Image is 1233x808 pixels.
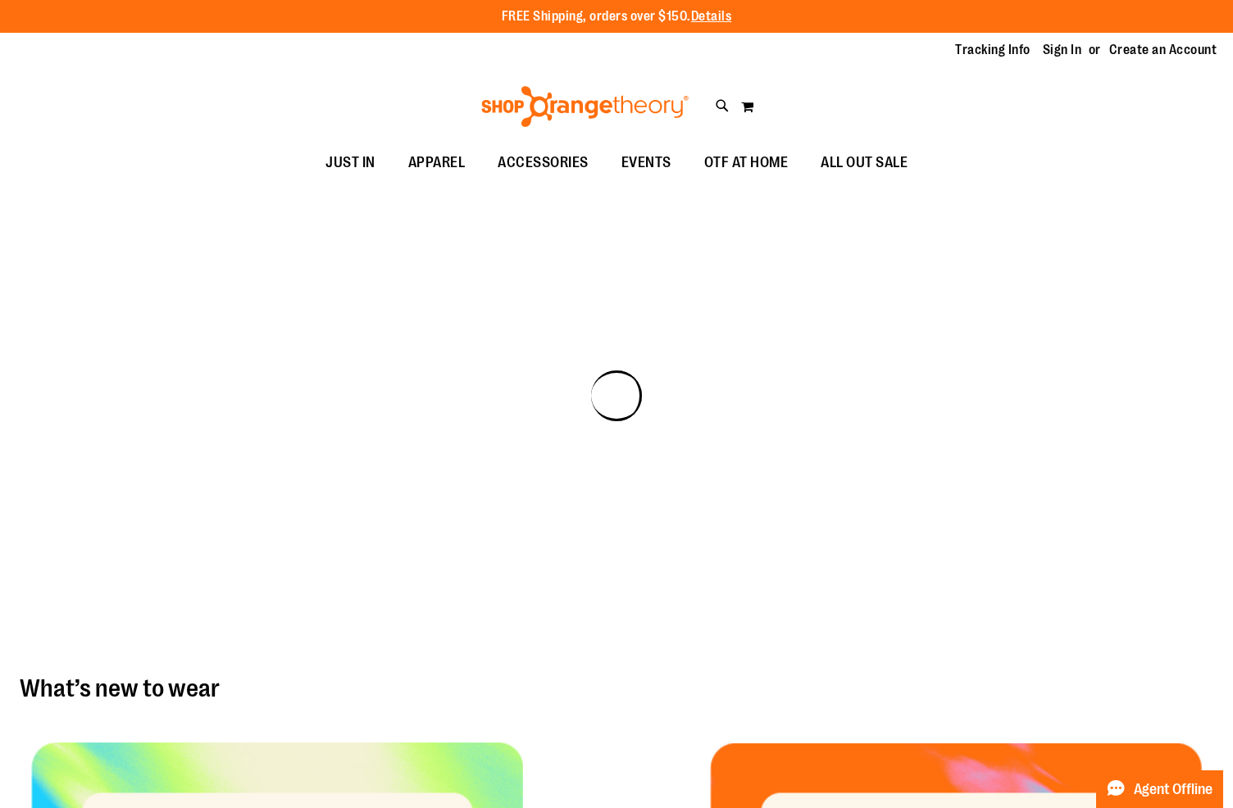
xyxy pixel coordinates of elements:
[688,144,805,182] a: OTF AT HOME
[309,144,392,182] a: JUST IN
[804,144,924,182] a: ALL OUT SALE
[1134,782,1213,797] span: Agent Offline
[621,144,671,181] span: EVENTS
[821,144,908,181] span: ALL OUT SALE
[325,144,375,181] span: JUST IN
[691,9,732,24] a: Details
[408,144,466,181] span: APPAREL
[605,144,688,182] a: EVENTS
[392,144,482,182] a: APPAREL
[479,86,691,127] img: Shop Orangetheory
[704,144,789,181] span: OTF AT HOME
[498,144,589,181] span: ACCESSORIES
[20,675,1213,701] h2: What’s new to wear
[1043,41,1082,59] a: Sign In
[502,7,732,26] p: FREE Shipping, orders over $150.
[1096,770,1223,808] button: Agent Offline
[955,41,1031,59] a: Tracking Info
[481,144,605,182] a: ACCESSORIES
[1109,41,1217,59] a: Create an Account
